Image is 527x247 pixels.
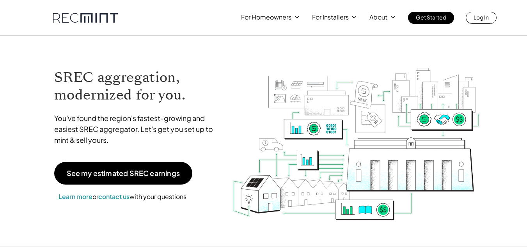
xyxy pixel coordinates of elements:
[232,47,481,222] img: RECmint value cycle
[369,12,387,23] p: About
[98,192,130,201] a: contact us
[67,170,180,177] p: See my estimated SREC earnings
[54,162,192,185] a: See my estimated SREC earnings
[54,69,220,104] h1: SREC aggregation, modernized for you.
[474,12,489,23] p: Log In
[59,192,92,201] a: Learn more
[312,12,349,23] p: For Installers
[466,12,497,24] a: Log In
[241,12,291,23] p: For Homeowners
[416,12,446,23] p: Get Started
[54,113,220,146] p: You've found the region's fastest-growing and easiest SREC aggregator. Let's get you set up to mi...
[54,192,191,202] p: or with your questions
[408,12,454,24] a: Get Started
